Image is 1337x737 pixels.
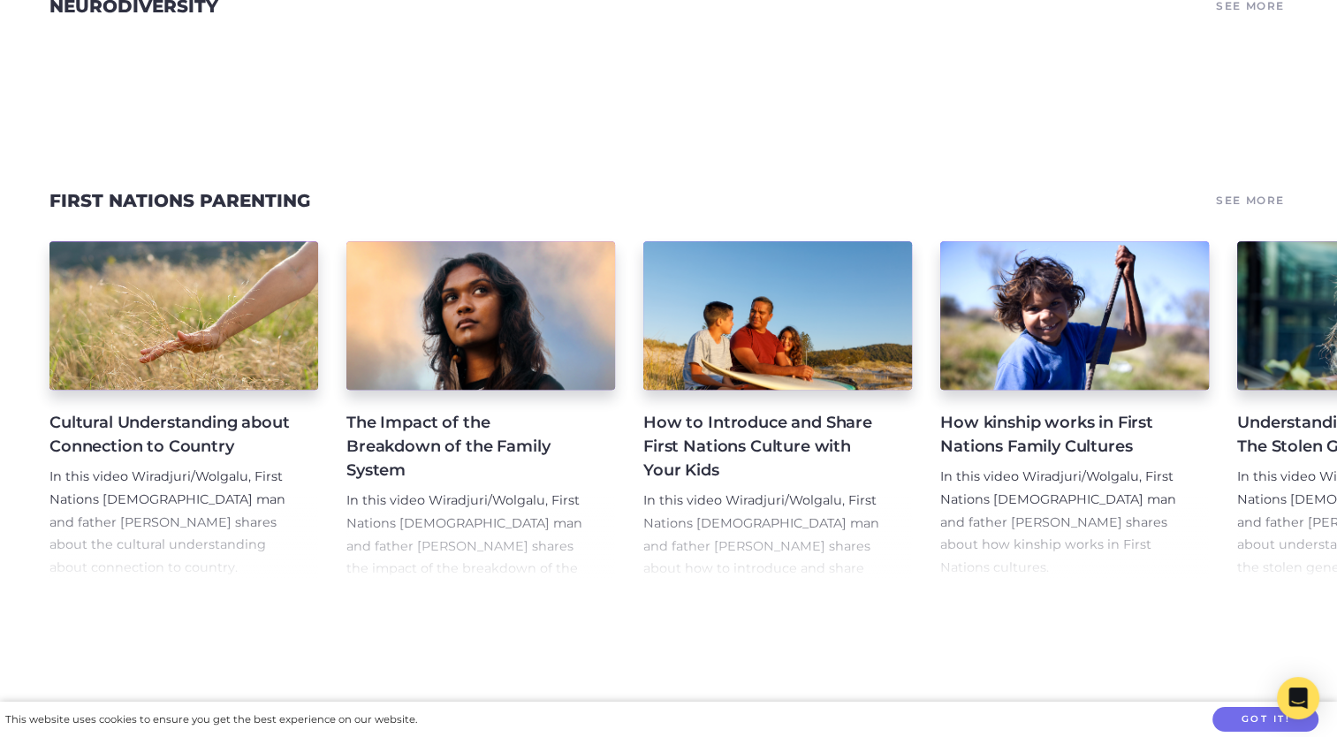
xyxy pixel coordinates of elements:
[49,466,290,581] p: In this video Wiradjuri/Wolgalu, First Nations [DEMOGRAPHIC_DATA] man and father [PERSON_NAME] sh...
[5,710,417,729] div: This website uses cookies to ensure you get the best experience on our website.
[643,490,884,604] p: In this video Wiradjuri/Wolgalu, First Nations [DEMOGRAPHIC_DATA] man and father [PERSON_NAME] sh...
[940,466,1181,581] p: In this video Wiradjuri/Wolgalu, First Nations [DEMOGRAPHIC_DATA] man and father [PERSON_NAME] sh...
[346,490,587,604] p: In this video Wiradjuri/Wolgalu, First Nations [DEMOGRAPHIC_DATA] man and father [PERSON_NAME] sh...
[49,241,318,581] a: Cultural Understanding about Connection to Country In this video Wiradjuri/Wolgalu, First Nations...
[346,411,587,482] h4: The Impact of the Breakdown of the Family System
[49,411,290,459] h4: Cultural Understanding about Connection to Country
[1277,677,1319,719] div: Open Intercom Messenger
[49,190,310,211] a: First Nations Parenting
[643,241,912,581] a: How to Introduce and Share First Nations Culture with Your Kids In this video Wiradjuri/Wolgalu, ...
[1213,188,1288,213] a: See More
[643,411,884,482] h4: How to Introduce and Share First Nations Culture with Your Kids
[346,241,615,581] a: The Impact of the Breakdown of the Family System In this video Wiradjuri/Wolgalu, First Nations [...
[1212,707,1318,733] button: Got it!
[940,411,1181,459] h4: How kinship works in First Nations Family Cultures
[940,241,1209,581] a: How kinship works in First Nations Family Cultures In this video Wiradjuri/Wolgalu, First Nations...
